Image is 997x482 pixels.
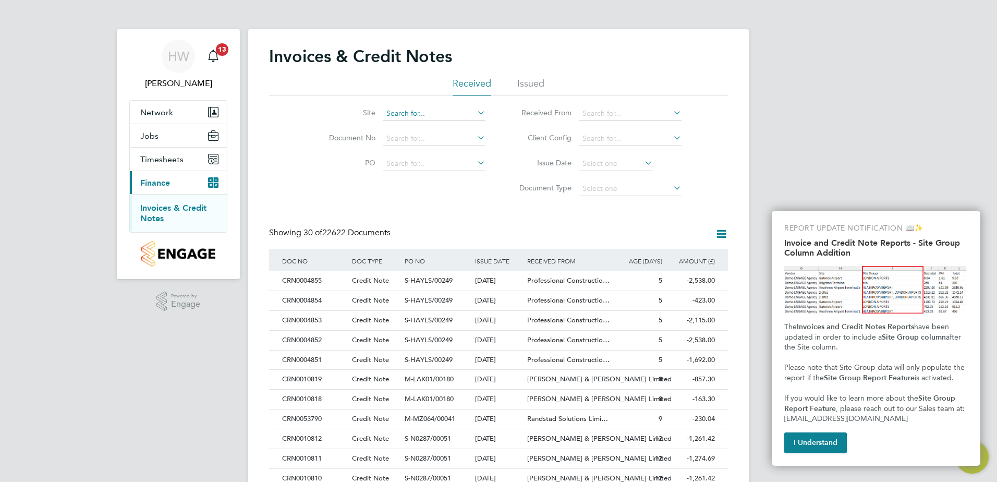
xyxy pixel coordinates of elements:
span: 8 [659,375,662,383]
div: [DATE] [472,409,525,429]
input: Search for... [383,131,485,146]
a: Go to home page [129,241,227,267]
div: -2,538.00 [665,271,718,291]
span: M-LAK01/00180 [405,375,454,383]
input: Search for... [383,106,485,121]
span: Credit Note [352,296,389,305]
h2: Invoices & Credit Notes [269,46,452,67]
label: PO [315,158,375,167]
span: Credit Note [352,276,389,285]
span: S-N0287/00051 [405,434,451,443]
div: CRN0004854 [279,291,349,310]
span: Credit Note [352,316,389,324]
span: Credit Note [352,434,389,443]
span: 5 [659,296,662,305]
div: [DATE] [472,390,525,409]
img: countryside-properties-logo-retina.png [141,241,215,267]
span: is activated. [915,373,954,382]
label: Received From [512,108,572,117]
p: REPORT UPDATE NOTIFICATION 📖✨ [784,223,968,234]
div: PO NO [402,249,472,273]
span: 5 [659,335,662,344]
span: Credit Note [352,394,389,403]
input: Search for... [579,106,682,121]
span: Credit Note [352,355,389,364]
strong: Site Group Report Feature [824,373,915,382]
span: 30 of [303,227,322,238]
div: -857.30 [665,370,718,389]
div: CRN0004853 [279,311,349,330]
span: Professional Constructio… [527,355,610,364]
span: Credit Note [352,454,389,463]
div: -1,261.42 [665,429,718,449]
div: [DATE] [472,449,525,468]
div: [DATE] [472,429,525,449]
div: -423.00 [665,291,718,310]
div: -1,274.69 [665,449,718,468]
input: Search for... [579,131,682,146]
span: Engage [171,300,200,309]
span: HW [168,50,189,63]
span: Finance [140,178,170,188]
div: Showing [269,227,393,238]
div: CRN0004851 [279,351,349,370]
span: 12 [655,454,662,463]
span: 12 [655,434,662,443]
div: [DATE] [472,311,525,330]
span: [PERSON_NAME] & [PERSON_NAME] Limited [527,375,672,383]
span: 5 [659,355,662,364]
span: M-LAK01/00180 [405,394,454,403]
div: -1,692.00 [665,351,718,370]
span: If you would like to learn more about the [784,394,918,403]
div: [DATE] [472,291,525,310]
span: 9 [659,414,662,423]
div: CRN0010812 [279,429,349,449]
span: Harvey Westell [129,77,227,90]
span: Credit Note [352,375,389,383]
div: [DATE] [472,370,525,389]
div: ISSUE DATE [472,249,525,273]
div: -230.04 [665,409,718,429]
button: I Understand [784,432,847,453]
span: 5 [659,316,662,324]
span: Professional Constructio… [527,316,610,324]
span: M-MZ064/00041 [405,414,455,423]
h2: Invoice and Credit Note Reports - Site Group Column Addition [784,238,968,258]
li: Issued [517,77,544,96]
span: Professional Constructio… [527,276,610,285]
strong: Site Group column [882,333,946,342]
a: Invoices & Credit Notes [140,203,206,223]
div: [DATE] [472,331,525,350]
div: DOC TYPE [349,249,402,273]
input: Search for... [383,156,485,171]
a: Go to account details [129,40,227,90]
div: Invoice and Credit Note Reports - Site Group Column Addition [772,211,980,466]
span: Credit Note [352,414,389,423]
div: -163.30 [665,390,718,409]
span: 22622 Documents [303,227,391,238]
div: CRN0010819 [279,370,349,389]
li: Received [453,77,491,96]
span: [PERSON_NAME] & [PERSON_NAME] Limited [527,394,672,403]
span: 5 [659,276,662,285]
span: Timesheets [140,154,184,164]
div: CRN0004852 [279,331,349,350]
span: [PERSON_NAME] & [PERSON_NAME] Limited [527,454,672,463]
div: CRN0053790 [279,409,349,429]
span: Jobs [140,131,159,141]
span: 8 [659,394,662,403]
span: Professional Constructio… [527,296,610,305]
div: [DATE] [472,271,525,291]
div: AGE (DAYS) [612,249,665,273]
span: , please reach out to our Sales team at: [EMAIL_ADDRESS][DOMAIN_NAME] [784,404,967,424]
span: Randstad Solutions Limi… [527,414,608,423]
span: Powered by [171,292,200,300]
div: CRN0004855 [279,271,349,291]
nav: Main navigation [117,29,240,279]
label: Client Config [512,133,572,142]
label: Document Type [512,183,572,192]
input: Select one [579,182,682,196]
span: S-HAYLS/00249 [405,355,453,364]
span: S-HAYLS/00249 [405,316,453,324]
div: RECEIVED FROM [525,249,612,273]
